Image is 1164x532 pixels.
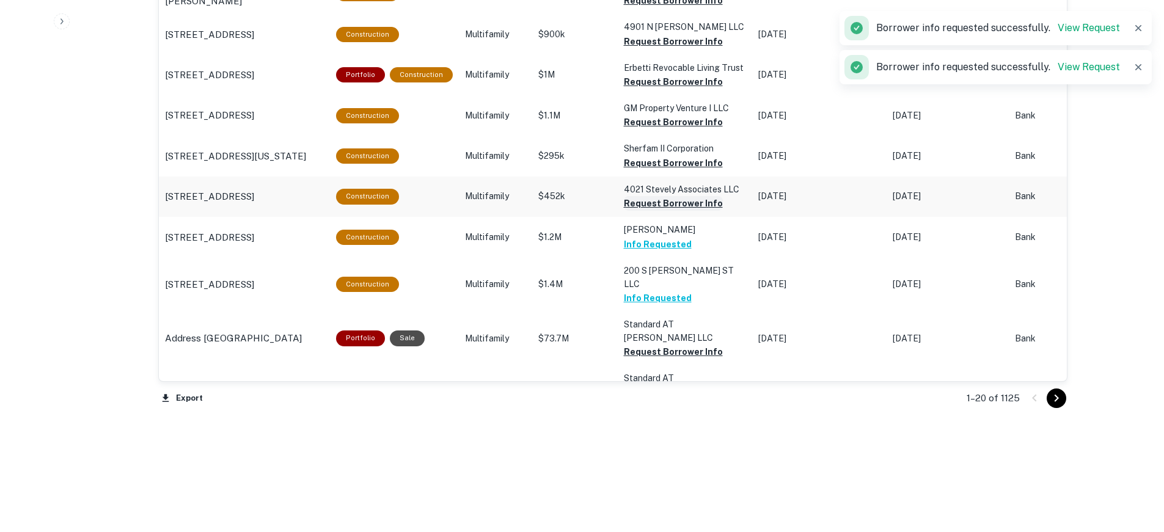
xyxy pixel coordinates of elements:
[1058,22,1120,34] a: View Request
[336,148,399,164] div: This loan purpose was for construction
[465,68,526,81] p: Multifamily
[893,150,1003,162] p: [DATE]
[1015,231,1125,244] p: Bank
[758,278,880,291] p: [DATE]
[1047,388,1066,408] button: Go to next page
[165,149,324,164] a: [STREET_ADDRESS][US_STATE]
[336,230,399,245] div: This loan purpose was for construction
[624,291,692,305] button: Info Requested
[165,149,306,164] p: [STREET_ADDRESS][US_STATE]
[624,156,723,170] button: Request Borrower Info
[1015,278,1125,291] p: Bank
[624,115,723,129] button: Request Borrower Info
[624,34,723,49] button: Request Borrower Info
[465,190,526,203] p: Multifamily
[465,109,526,122] p: Multifamily
[893,231,1003,244] p: [DATE]
[336,67,385,82] div: This is a portfolio loan with 2 properties
[758,231,880,244] p: [DATE]
[336,277,399,292] div: This loan purpose was for construction
[538,332,612,345] p: $73.7M
[465,332,526,345] p: Multifamily
[165,189,324,204] a: [STREET_ADDRESS]
[624,237,692,252] button: Info Requested
[1058,61,1120,73] a: View Request
[1015,150,1125,162] p: Bank
[336,108,399,123] div: This loan purpose was for construction
[538,150,612,162] p: $295k
[165,277,324,292] a: [STREET_ADDRESS]
[758,68,880,81] p: [DATE]
[165,331,324,346] a: Address [GEOGRAPHIC_DATA]
[165,68,324,82] a: [STREET_ADDRESS]
[165,230,324,245] a: [STREET_ADDRESS]
[465,231,526,244] p: Multifamily
[165,27,254,42] p: [STREET_ADDRESS]
[624,371,746,398] p: Standard AT [PERSON_NAME] LLC
[165,331,302,346] p: Address [GEOGRAPHIC_DATA]
[1103,434,1164,493] iframe: Chat Widget
[538,68,612,81] p: $1M
[624,344,723,359] button: Request Borrower Info
[624,196,723,211] button: Request Borrower Info
[165,230,254,245] p: [STREET_ADDRESS]
[165,108,254,123] p: [STREET_ADDRESS]
[758,332,880,345] p: [DATE]
[390,330,425,346] div: Sale
[538,190,612,203] p: $452k
[538,28,612,41] p: $900k
[624,20,746,34] p: 4901 N [PERSON_NAME] LLC
[624,318,746,344] p: Standard AT [PERSON_NAME] LLC
[538,109,612,122] p: $1.1M
[624,101,746,115] p: GM Property Venture I LLC
[893,332,1003,345] p: [DATE]
[624,61,746,75] p: Erbetti Revocable Living Trust
[624,183,746,196] p: 4021 Stevely Associates LLC
[336,189,399,204] div: This loan purpose was for construction
[165,27,324,42] a: [STREET_ADDRESS]
[465,278,526,291] p: Multifamily
[624,264,746,291] p: 200 S [PERSON_NAME] ST LLC
[336,330,385,346] div: This is a portfolio loan with 5 properties
[758,109,880,122] p: [DATE]
[165,277,254,292] p: [STREET_ADDRESS]
[165,108,324,123] a: [STREET_ADDRESS]
[165,189,254,204] p: [STREET_ADDRESS]
[893,278,1003,291] p: [DATE]
[893,109,1003,122] p: [DATE]
[538,231,612,244] p: $1.2M
[336,27,399,42] div: This loan purpose was for construction
[538,278,612,291] p: $1.4M
[465,28,526,41] p: Multifamily
[876,60,1120,75] p: Borrower info requested successfully.
[624,223,746,236] p: [PERSON_NAME]
[465,150,526,162] p: Multifamily
[893,190,1003,203] p: [DATE]
[758,28,880,41] p: [DATE]
[165,68,254,82] p: [STREET_ADDRESS]
[1015,109,1125,122] p: Bank
[624,142,746,155] p: Sherfam II Corporation
[758,150,880,162] p: [DATE]
[158,389,206,407] button: Export
[1015,190,1125,203] p: Bank
[624,75,723,89] button: Request Borrower Info
[876,21,1120,35] p: Borrower info requested successfully.
[967,391,1020,406] p: 1–20 of 1125
[390,67,453,82] div: This loan purpose was for construction
[758,190,880,203] p: [DATE]
[1015,332,1125,345] p: Bank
